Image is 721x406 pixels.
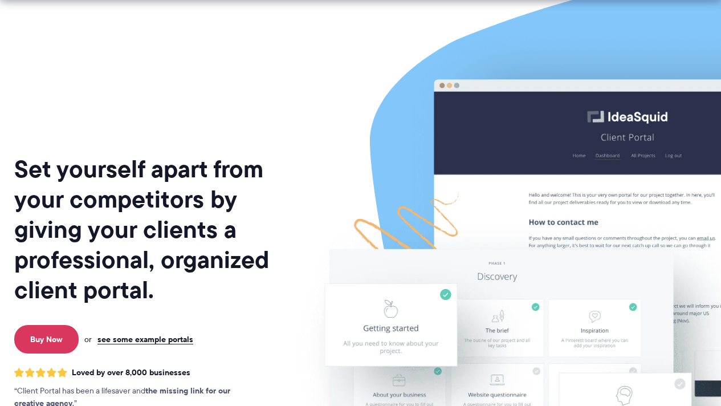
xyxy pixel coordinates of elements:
h1: Set yourself apart from your competitors by giving your clients a professional, organized client ... [14,154,291,305]
span: or [84,334,92,344]
a: see some example portals [97,334,193,344]
a: Buy Now [14,325,79,354]
span: Loved by over 8,000 businesses [72,368,190,377]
